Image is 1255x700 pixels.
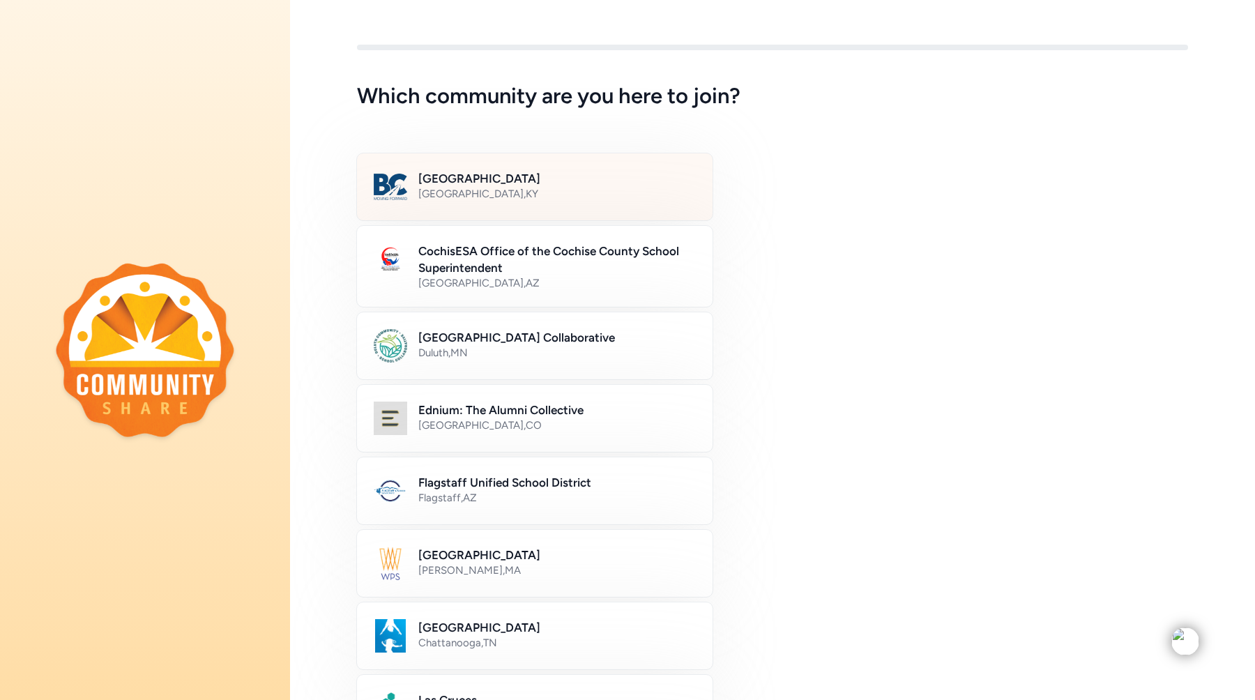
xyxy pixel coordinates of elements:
h2: Ednium: The Alumni Collective [418,402,696,418]
h5: Which community are you here to join? [357,84,1188,109]
div: [GEOGRAPHIC_DATA] , KY [418,187,696,201]
h2: [GEOGRAPHIC_DATA] [418,170,696,187]
img: Logo [374,170,407,204]
h2: [GEOGRAPHIC_DATA] [418,619,696,636]
img: Logo [374,619,407,653]
div: Flagstaff , AZ [418,491,696,505]
img: Logo [374,243,407,276]
img: Logo [374,402,407,435]
img: logo [56,263,234,437]
h2: CochisESA Office of the Cochise County School Superintendent [418,243,696,276]
div: [GEOGRAPHIC_DATA] , AZ [418,276,696,290]
h2: Flagstaff Unified School District [418,474,696,491]
img: Logo [374,329,407,363]
h2: [GEOGRAPHIC_DATA] [418,547,696,563]
img: Logo [374,474,407,508]
div: Duluth , MN [418,346,696,360]
div: [PERSON_NAME] , MA [418,563,696,577]
div: Chattanooga , TN [418,636,696,650]
img: Logo [374,547,407,580]
h2: [GEOGRAPHIC_DATA] Collaborative [418,329,696,346]
div: [GEOGRAPHIC_DATA] , CO [418,418,696,432]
